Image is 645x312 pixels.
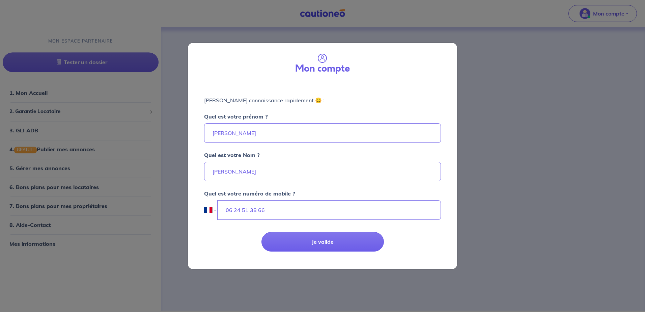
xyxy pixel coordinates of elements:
[204,113,268,120] strong: Quel est votre prénom ?
[204,162,441,181] input: Ex : Durand
[204,123,441,143] input: Ex : Martin
[204,96,441,104] p: [PERSON_NAME] connaissance rapidement 😊 :
[217,200,441,220] input: Ex : 06 06 06 06 06
[295,63,350,75] h3: Mon compte
[261,232,384,252] button: Je valide
[204,152,260,158] strong: Quel est votre Nom ?
[204,190,295,197] strong: Quel est votre numéro de mobile ?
